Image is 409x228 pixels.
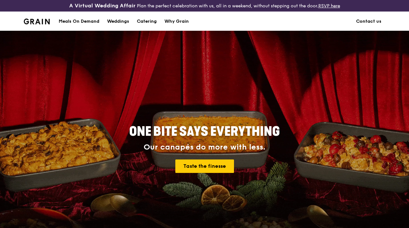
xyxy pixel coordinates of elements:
[89,143,320,152] div: Our canapés do more with less.
[24,19,50,24] img: Grain
[103,12,133,31] a: Weddings
[24,11,50,30] a: GrainGrain
[164,12,189,31] div: Why Grain
[352,12,385,31] a: Contact us
[318,3,340,9] a: RSVP here
[175,159,234,173] a: Taste the finesse
[129,124,280,139] span: ONE BITE SAYS EVERYTHING
[133,12,161,31] a: Catering
[161,12,193,31] a: Why Grain
[69,3,136,9] h3: A Virtual Wedding Affair
[137,12,157,31] div: Catering
[68,3,341,9] div: Plan the perfect celebration with us, all in a weekend, without stepping out the door.
[107,12,129,31] div: Weddings
[59,12,99,31] div: Meals On Demand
